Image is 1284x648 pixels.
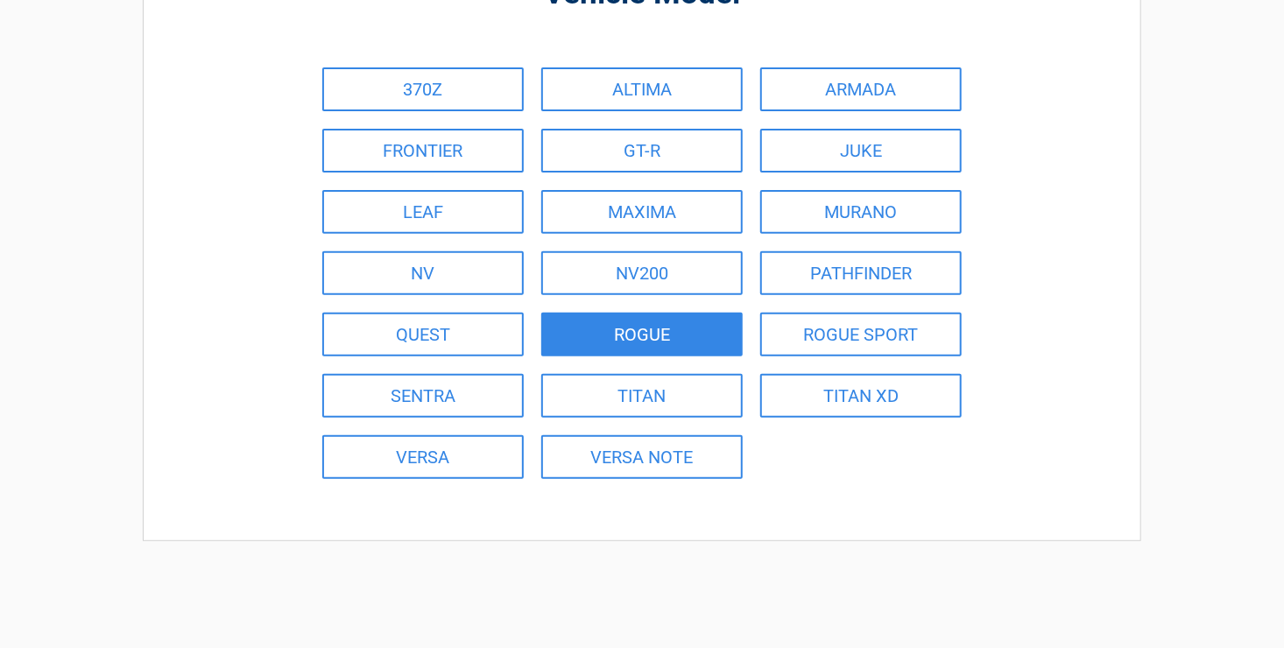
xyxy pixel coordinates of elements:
[760,67,962,111] a: ARMADA
[760,313,962,356] a: ROGUE SPORT
[541,190,743,234] a: MAXIMA
[322,251,524,295] a: NV
[322,129,524,173] a: FRONTIER
[322,313,524,356] a: QUEST
[541,374,743,418] a: TITAN
[541,67,743,111] a: ALTIMA
[760,251,962,295] a: PATHFINDER
[760,129,962,173] a: JUKE
[322,435,524,479] a: VERSA
[322,190,524,234] a: LEAF
[541,129,743,173] a: GT-R
[541,313,743,356] a: ROGUE
[760,374,962,418] a: TITAN XD
[541,251,743,295] a: NV200
[322,374,524,418] a: SENTRA
[322,67,524,111] a: 370Z
[760,190,962,234] a: MURANO
[541,435,743,479] a: VERSA NOTE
